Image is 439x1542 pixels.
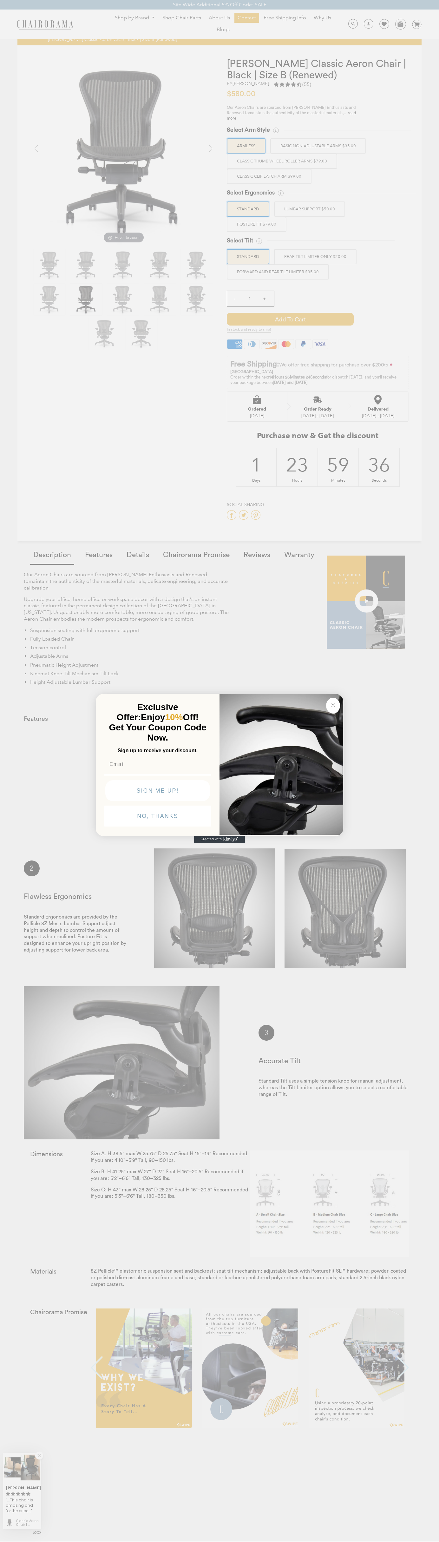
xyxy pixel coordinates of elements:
button: NO, THANKS [104,806,211,827]
span: Get Your Coupon Code Now. [109,722,206,742]
input: Email [104,758,211,771]
img: 92d77583-a095-41f6-84e7-858462e0427a.jpeg [219,693,343,835]
span: Sign up to receive your discount. [118,748,198,753]
span: Enjoy Off! [141,712,199,722]
button: SIGN ME UP! [105,780,210,801]
button: Close dialog [326,698,340,714]
a: Created with Klaviyo - opens in a new tab [194,835,245,843]
span: 10% [165,712,183,722]
span: Exclusive Offer: [117,702,178,722]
